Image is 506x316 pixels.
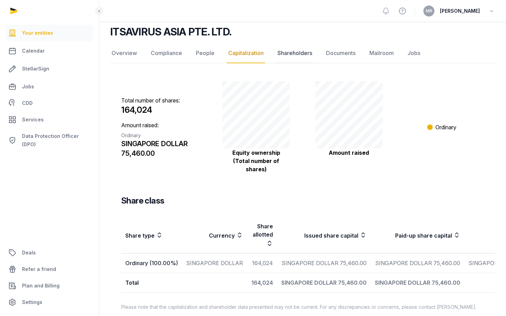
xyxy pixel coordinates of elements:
[6,244,93,261] a: Deals
[6,43,93,59] a: Calendar
[22,29,53,37] span: Your entities
[368,43,395,63] a: Mailroom
[371,253,464,273] td: SINGAPORE DOLLAR 75,460.00
[406,43,422,63] a: Jobs
[121,273,247,293] td: Total
[427,123,456,131] li: Ordinary
[182,253,247,273] td: SINGAPORE DOLLAR
[426,9,432,13] span: MR
[6,261,93,277] a: Refer a friend
[121,217,182,253] th: Share type
[277,217,371,253] th: Issued share capital
[6,111,93,128] a: Services
[22,132,91,149] span: Data Protection Officer (DPO)
[22,83,34,91] span: Jobs
[247,217,277,253] th: Share allotted
[22,116,44,124] span: Services
[121,195,164,206] h3: Share class
[247,253,277,273] td: 164,024
[276,43,314,63] a: Shareholders
[22,99,33,107] span: CDD
[6,96,93,110] a: CDD
[440,7,480,15] span: [PERSON_NAME]
[182,217,247,253] th: Currency
[6,78,93,95] a: Jobs
[6,277,93,294] a: Plan and Billing
[22,265,56,273] span: Refer a friend
[110,43,495,63] nav: Tabs
[247,273,277,293] td: 164,024
[375,279,460,287] div: SINGAPORE DOLLAR 75,460.00
[22,65,49,73] span: StellarSign
[194,43,216,63] a: People
[22,298,42,306] span: Settings
[222,149,290,173] p: Equity ownership (Total number of shares)
[125,259,178,267] div: Ordinary (100.00%)
[6,129,93,151] a: Data Protection Officer (DPO)
[22,249,36,257] span: Deals
[6,25,93,41] a: Your entities
[281,279,367,287] div: SINGAPORE DOLLAR 75,460.00
[423,6,434,17] button: MR
[121,139,206,158] div: SINGAPORE DOLLAR 75,460.00
[325,43,357,63] a: Documents
[121,121,206,158] p: Amount raised:
[121,105,152,115] span: 164,024
[110,25,231,38] h2: ITSAVIRUS ASIA PTE. LTD.
[227,43,265,63] a: Capitalization
[315,149,383,157] p: Amount raised
[22,47,45,55] span: Calendar
[121,96,206,116] p: Total number of shares:
[121,132,206,139] div: Ordinary
[22,282,60,290] span: Plan and Billing
[371,217,464,253] th: Paid-up share capital
[149,43,183,63] a: Compliance
[472,283,506,316] iframe: Chat Widget
[6,61,93,77] a: StellarSign
[110,43,138,63] a: Overview
[6,294,93,310] a: Settings
[277,253,371,273] td: SINGAPORE DOLLAR 75,460.00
